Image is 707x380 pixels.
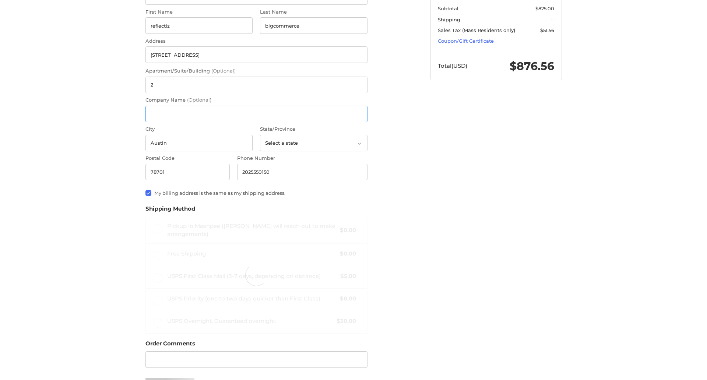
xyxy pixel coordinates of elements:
label: Address [145,38,367,45]
span: Sales Tax (Mass Residents only) [438,27,515,33]
label: Company Name [145,96,367,104]
small: (Optional) [211,68,236,74]
legend: Order Comments [145,339,195,351]
span: Shipping [438,17,460,22]
span: Subtotal [438,6,458,11]
label: City [145,126,253,133]
small: (Optional) [187,97,211,103]
label: Last Name [260,8,367,16]
span: $825.00 [535,6,554,11]
span: -- [551,17,554,22]
label: Apartment/Suite/Building [145,67,367,75]
a: Coupon/Gift Certificate [438,38,494,44]
label: Phone Number [237,155,367,162]
legend: Shipping Method [145,205,195,217]
span: $876.56 [510,59,554,73]
span: Total (USD) [438,62,467,69]
label: My billing address is the same as my shipping address. [145,190,367,196]
label: Postal Code [145,155,230,162]
label: First Name [145,8,253,16]
span: $51.56 [540,27,554,33]
label: State/Province [260,126,367,133]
